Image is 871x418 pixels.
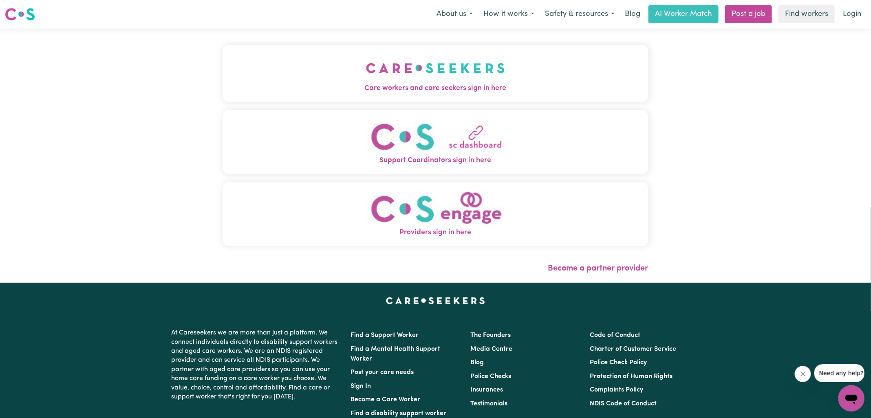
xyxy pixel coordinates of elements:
a: Blog [620,5,645,23]
a: Sign In [351,383,371,389]
a: Police Check Policy [590,359,647,366]
span: Care workers and care seekers sign in here [223,83,648,94]
a: Insurances [470,387,503,393]
span: Support Coordinators sign in here [223,155,648,166]
button: Support Coordinators sign in here [223,110,648,174]
a: AI Worker Match [648,5,719,23]
a: Post your care needs [351,369,414,376]
a: The Founders [470,332,511,339]
img: Careseekers logo [5,7,35,22]
iframe: Close message [795,366,811,382]
span: Providers sign in here [223,227,648,238]
button: Safety & resources [540,6,620,23]
a: Charter of Customer Service [590,346,676,352]
a: Post a job [725,5,772,23]
a: NDIS Code of Conduct [590,400,657,407]
a: Code of Conduct [590,332,640,339]
a: Become a partner provider [548,264,648,273]
a: Testimonials [470,400,507,407]
button: Providers sign in here [223,182,648,246]
a: Find a Mental Health Support Worker [351,346,441,362]
a: Careseekers logo [5,5,35,24]
a: Find a disability support worker [351,410,447,417]
a: Police Checks [470,373,511,380]
a: Complaints Policy [590,387,643,393]
a: Protection of Human Rights [590,373,673,380]
a: Find workers [778,5,835,23]
a: Media Centre [470,346,512,352]
button: About us [431,6,478,23]
a: Login [838,5,866,23]
a: Find a Support Worker [351,332,419,339]
a: Become a Care Worker [351,396,421,403]
a: Careseekers home page [386,297,485,304]
button: Care workers and care seekers sign in here [223,45,648,102]
iframe: Message from company [814,364,864,382]
a: Blog [470,359,484,366]
iframe: Button to launch messaging window [838,385,864,411]
p: At Careseekers we are more than just a platform. We connect individuals directly to disability su... [172,325,341,405]
button: How it works [478,6,540,23]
